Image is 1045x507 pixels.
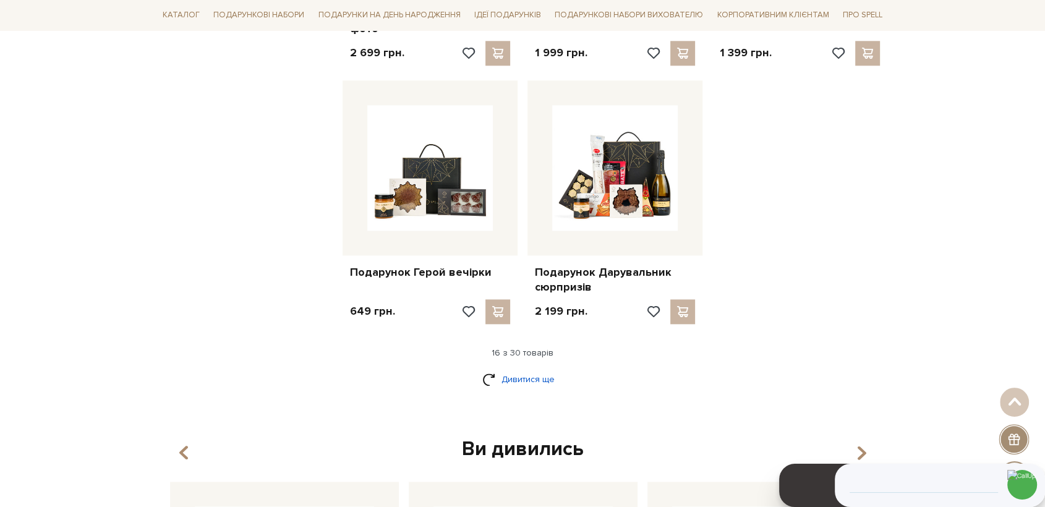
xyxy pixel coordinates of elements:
p: 649 грн. [350,304,395,318]
a: Про Spell [838,6,887,25]
div: Ви дивились [165,437,880,462]
p: 1 999 грн. [535,46,587,60]
p: 2 699 грн. [350,46,404,60]
a: Подарунки на День народження [313,6,466,25]
a: Подарунок Дарувальник сюрпризів [535,265,695,294]
a: Подарункові набори [208,6,309,25]
div: 16 з 30 товарів [153,347,892,359]
p: 2 199 грн. [535,304,587,318]
a: Подарункові набори вихователю [550,5,708,26]
a: Корпоративним клієнтам [712,5,834,26]
a: Каталог [158,6,205,25]
a: Дивитися ще [482,369,563,390]
a: Подарунок Герой вечірки [350,265,510,279]
p: 1 399 грн. [720,46,772,60]
a: Ідеї подарунків [469,6,546,25]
